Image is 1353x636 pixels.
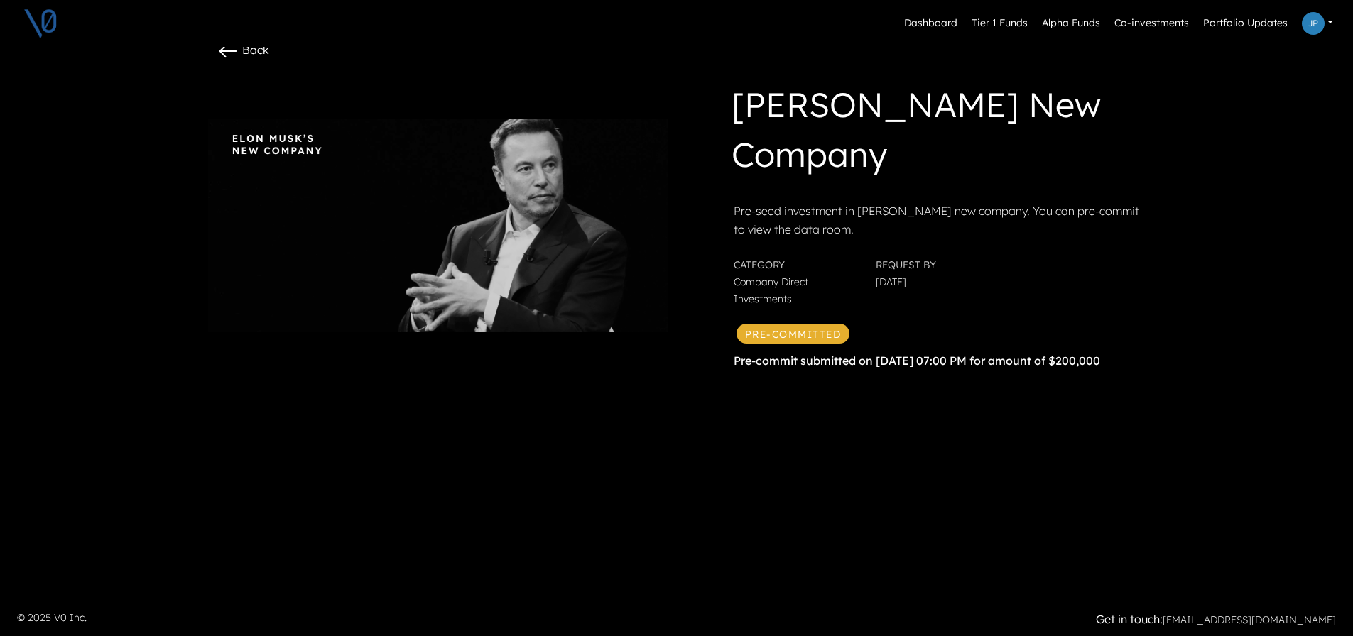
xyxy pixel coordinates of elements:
a: Alpha Funds [1036,10,1106,37]
span: Pre-Committed [737,324,850,344]
span: Category [734,258,785,271]
a: [EMAIL_ADDRESS][DOMAIN_NAME] [1163,613,1336,626]
a: Back [217,43,269,57]
strong: Get in touch: [1096,612,1163,626]
span: Request By [876,258,936,271]
img: Profile [1302,12,1325,35]
div: Pre-commit submitted on [DATE] 07:00 PM for amount of $200,000 [734,349,1143,372]
a: Dashboard [898,10,963,37]
h1: [PERSON_NAME] New Company [732,79,1143,185]
span: Company Direct Investments [734,275,808,305]
p: © 2025 V0 Inc. [17,610,668,625]
a: Co-investments [1109,10,1195,37]
img: elon-musks-new-company_black_2.png [208,119,668,332]
a: Tier 1 Funds [966,10,1033,37]
a: Portfolio Updates [1197,10,1293,37]
img: Fund Logo [222,131,329,158]
p: Pre-seed investment in [PERSON_NAME] new company. You can pre-commit to view the data room. [734,202,1143,238]
span: [DATE] [876,275,906,288]
img: V0 logo [23,6,58,41]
